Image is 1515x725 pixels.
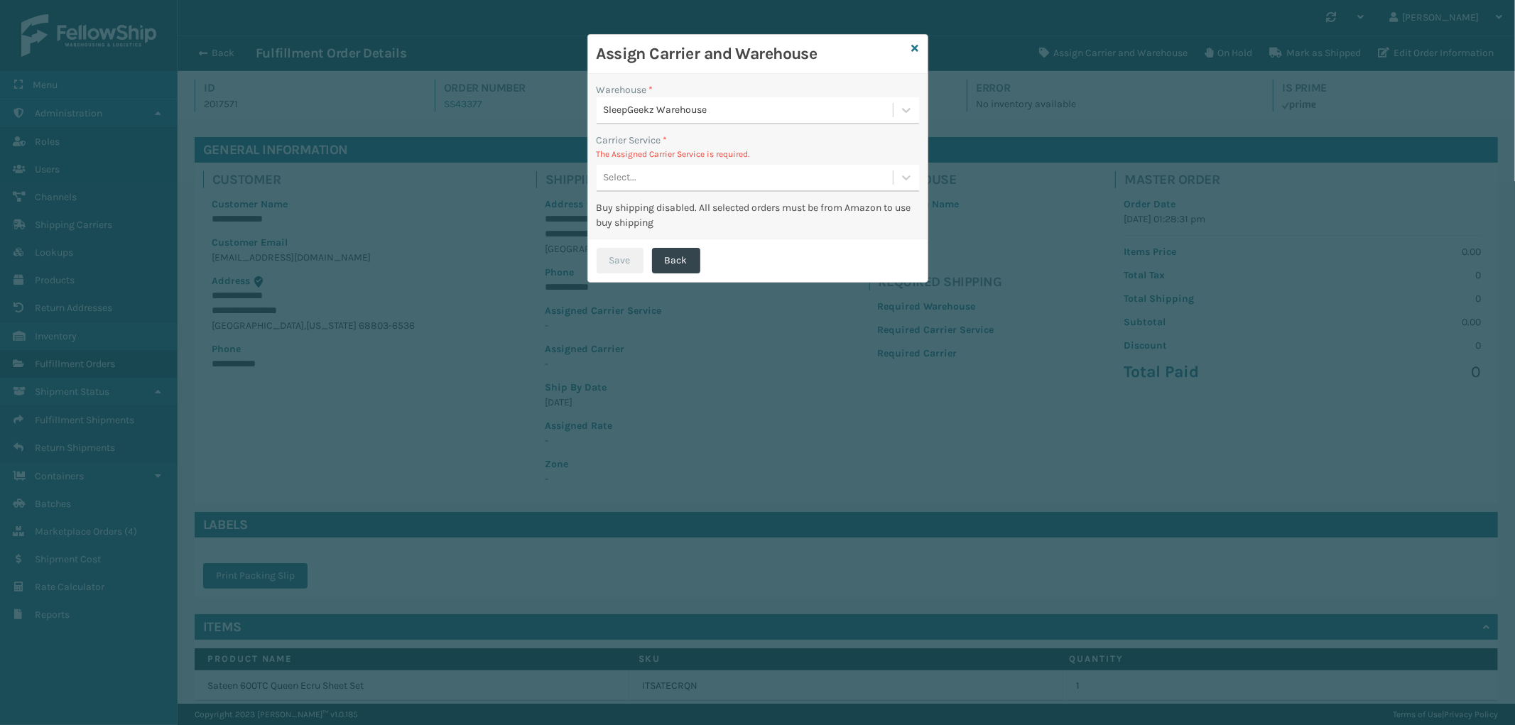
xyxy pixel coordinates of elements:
label: Carrier Service [597,133,668,148]
button: Back [652,248,700,273]
h3: Assign Carrier and Warehouse [597,43,906,65]
p: The Assigned Carrier Service is required. [597,148,919,160]
label: Warehouse [597,82,653,97]
div: Select... [604,170,637,185]
div: Buy shipping disabled. All selected orders must be from Amazon to use buy shipping [597,200,919,230]
div: SleepGeekz Warehouse [604,103,894,118]
button: Save [597,248,644,273]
